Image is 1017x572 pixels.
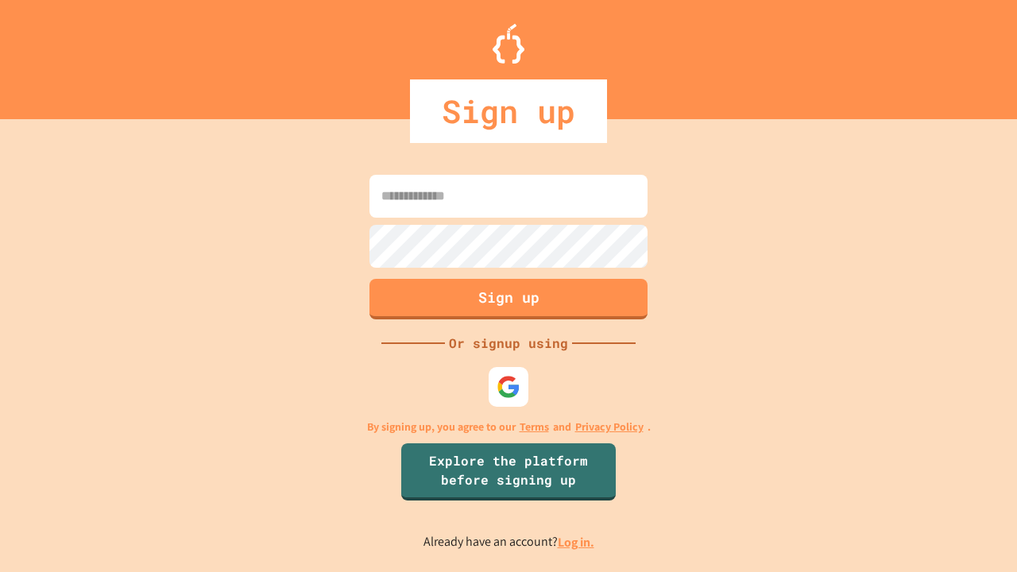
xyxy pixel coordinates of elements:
[575,419,644,435] a: Privacy Policy
[401,443,616,500] a: Explore the platform before signing up
[520,419,549,435] a: Terms
[497,375,520,399] img: google-icon.svg
[445,334,572,353] div: Or signup using
[493,24,524,64] img: Logo.svg
[410,79,607,143] div: Sign up
[558,534,594,551] a: Log in.
[367,419,651,435] p: By signing up, you agree to our and .
[369,279,648,319] button: Sign up
[423,532,594,552] p: Already have an account?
